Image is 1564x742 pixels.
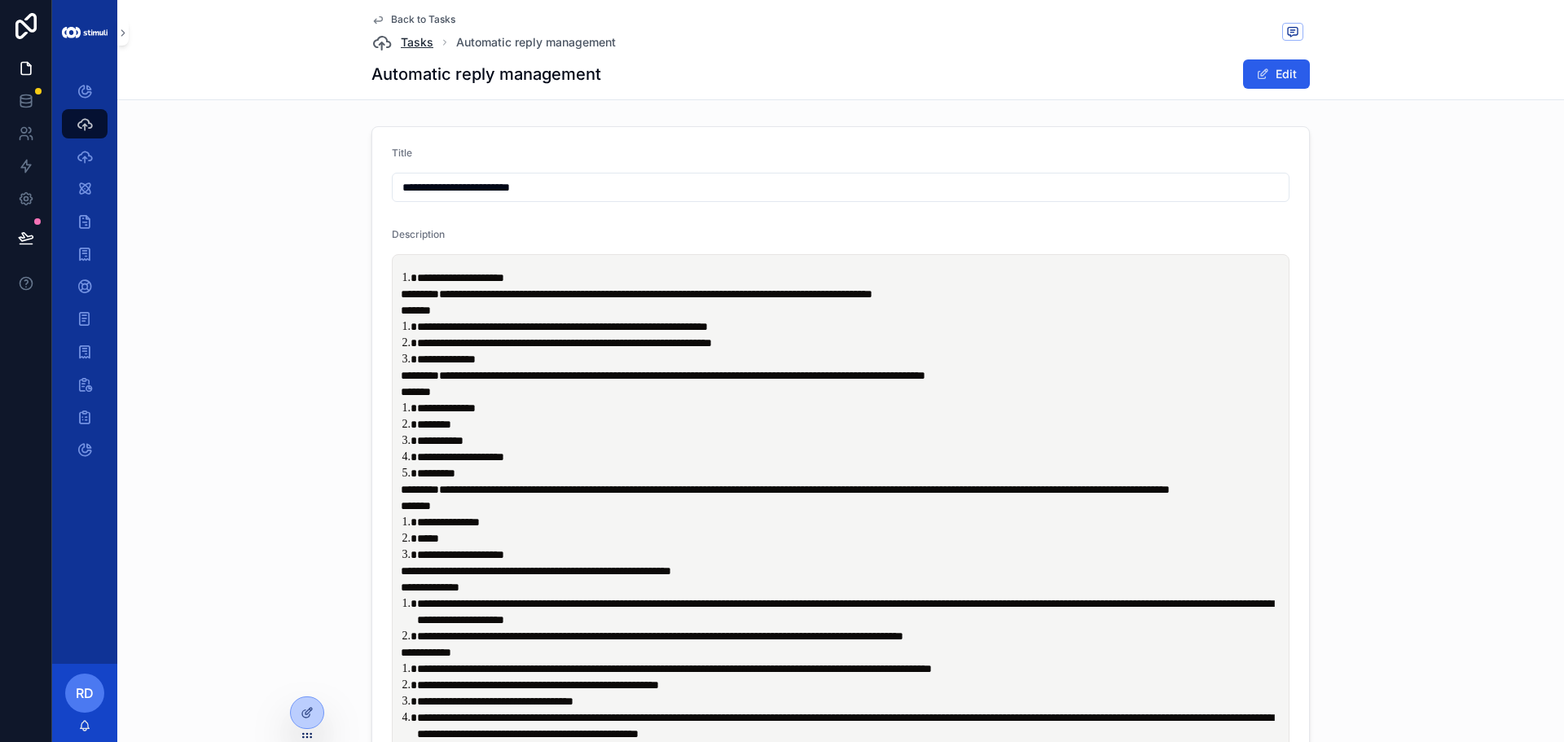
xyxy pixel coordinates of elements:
span: Description [392,228,445,240]
img: App logo [62,27,108,37]
a: Automatic reply management [456,34,616,50]
span: RD [76,683,94,703]
button: Edit [1243,59,1310,89]
span: Title [392,147,412,159]
span: Tasks [401,34,433,50]
span: Back to Tasks [391,13,455,26]
div: scrollable content [52,65,117,485]
a: Back to Tasks [371,13,455,26]
a: Tasks [371,33,433,52]
h1: Automatic reply management [371,63,601,86]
